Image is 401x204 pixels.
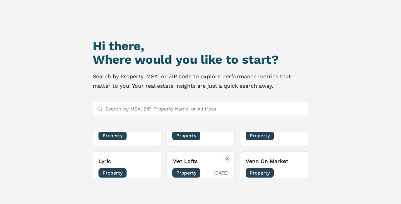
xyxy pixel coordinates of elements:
[98,168,127,178] span: Property
[105,102,304,116] input: Search by MSA, ZIP, Property Name, or Address
[246,131,274,140] span: Property
[93,151,161,183] button: Remove LyricLyricProperty[DATE]
[93,72,309,91] p: Search by Property, MSA, or ZIP code to explore performance metrics that matter to you. Your real...
[93,53,309,66] h2: Where would you like to start?
[140,169,155,176] span: [DATE]
[98,157,155,165] h3: Lyric
[223,155,231,163] button: Remove Met Lofts
[214,169,229,176] span: [DATE]
[287,132,303,139] span: [DATE]
[172,157,229,165] h3: Met Lofts
[246,168,274,178] span: Property
[240,151,308,183] button: Remove Venn On MarketVenn On MarketProperty[DATE]
[214,132,229,139] span: [DATE]
[172,131,200,140] span: Property
[129,132,155,139] span: 08/25/2025
[172,168,200,178] span: Property
[287,169,303,176] span: [DATE]
[166,151,235,183] button: Remove Met LoftsMet LoftsProperty[DATE]
[246,157,303,165] h3: Venn On Market
[93,39,309,53] h1: Hi there,
[98,131,127,140] span: Property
